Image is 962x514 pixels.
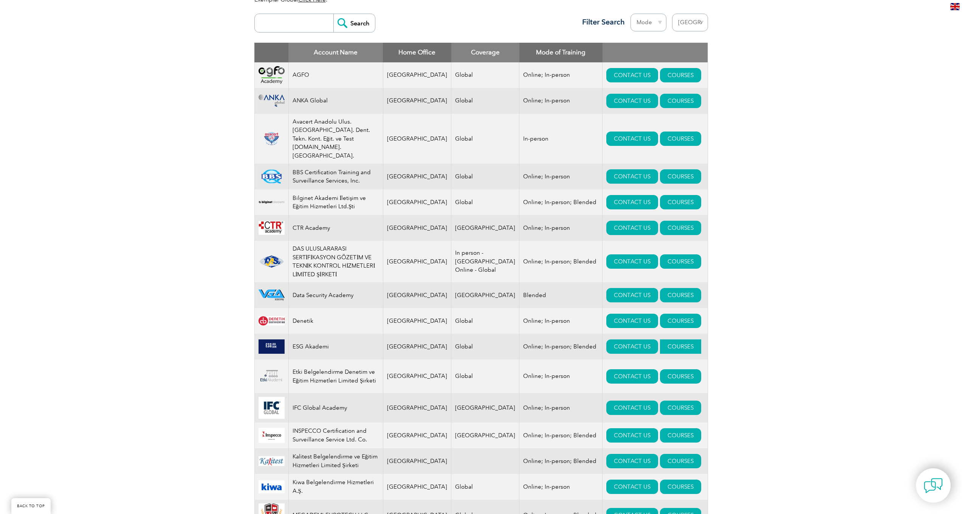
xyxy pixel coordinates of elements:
td: [GEOGRAPHIC_DATA] [451,215,519,241]
td: Global [451,189,519,215]
td: ESG Akademi [288,334,383,359]
td: Global [451,62,519,88]
td: [GEOGRAPHIC_DATA] [383,282,451,308]
a: COURSES [660,94,701,108]
img: 9e2fa28f-829b-ea11-a812-000d3a79722d-logo.png [259,363,285,389]
a: CONTACT US [606,480,658,494]
a: CONTACT US [606,314,658,328]
img: 272251ff-6c35-eb11-a813-000d3a79722d-logo.jpg [259,397,285,419]
input: Search [333,14,375,32]
a: CONTACT US [606,221,658,235]
td: Global [451,308,519,334]
td: In-person [519,114,603,164]
td: Blended [519,282,603,308]
img: contact-chat.png [924,476,943,495]
a: COURSES [660,195,701,209]
th: Account Name: activate to sort column descending [288,43,383,62]
td: Online; In-person [519,393,603,423]
td: ANKA Global [288,88,383,114]
th: Home Office: activate to sort column ascending [383,43,451,62]
td: [GEOGRAPHIC_DATA] [383,62,451,88]
a: CONTACT US [606,132,658,146]
h3: Filter Search [578,17,625,27]
a: COURSES [660,480,701,494]
td: Global [451,114,519,164]
td: [GEOGRAPHIC_DATA] [383,241,451,282]
td: Online; In-person [519,164,603,189]
th: Mode of Training: activate to sort column ascending [519,43,603,62]
a: COURSES [660,369,701,384]
img: 815efeab-5b6f-eb11-a812-00224815377e-logo.png [259,132,285,146]
th: Coverage: activate to sort column ascending [451,43,519,62]
a: COURSES [660,169,701,184]
td: [GEOGRAPHIC_DATA] [451,282,519,308]
td: Kiwa Belgelendirme Hizmetleri A.Ş. [288,474,383,500]
td: Avacert Anadolu Ulus. [GEOGRAPHIC_DATA]. Dent. Tekn. Kont. Eğit. ve Test [DOMAIN_NAME]. [GEOGRAPH... [288,114,383,164]
td: [GEOGRAPHIC_DATA] [383,448,451,474]
td: Online; In-person [519,359,603,393]
td: CTR Academy [288,215,383,241]
a: CONTACT US [606,428,658,443]
img: 2fd11573-807e-ea11-a811-000d3ae11abd-logo.jpg [259,480,285,493]
img: 1ae26fad-5735-ef11-a316-002248972526-logo.png [259,255,285,268]
td: In person - [GEOGRAPHIC_DATA] Online - Global [451,241,519,282]
td: [GEOGRAPHIC_DATA] [451,393,519,423]
td: Online; In-person; Blended [519,241,603,282]
a: CONTACT US [606,68,658,82]
td: AGFO [288,62,383,88]
td: DAS ULUSLARARASI SERTİFİKASYON GÖZETİM VE TEKNİK KONTROL HİZMETLERİ LİMİTED ŞİRKETİ [288,241,383,282]
td: [GEOGRAPHIC_DATA] [383,334,451,359]
img: e7c6e5fb-486f-eb11-a812-00224815377e-logo.png [259,428,285,443]
img: 2d900779-188b-ea11-a811-000d3ae11abd-logo.png [259,66,285,84]
img: b30af040-fd5b-f011-bec2-000d3acaf2fb-logo.png [259,339,285,354]
a: CONTACT US [606,454,658,468]
a: COURSES [660,254,701,269]
td: IFC Global Academy [288,393,383,423]
img: a1985bb7-a6fe-eb11-94ef-002248181dbe-logo.png [259,195,285,209]
img: 387907cc-e628-eb11-a813-000d3a79722d-logo.jpg [259,316,285,326]
a: COURSES [660,132,701,146]
a: CONTACT US [606,339,658,354]
img: ad0bd99a-310e-ef11-9f89-6045bde6fda5-logo.jpg [259,456,285,466]
td: Online; In-person [519,215,603,241]
a: COURSES [660,339,701,354]
td: Global [451,334,519,359]
img: 2712ab11-b677-ec11-8d20-002248183cf6-logo.png [259,290,285,301]
td: Etki Belgelendirme Denetim ve Eğitim Hizmetleri Limited Şirketi [288,359,383,393]
td: Global [451,88,519,114]
a: COURSES [660,401,701,415]
a: CONTACT US [606,369,658,384]
a: COURSES [660,454,701,468]
td: Online; In-person [519,88,603,114]
td: [GEOGRAPHIC_DATA] [383,215,451,241]
td: Global [451,164,519,189]
img: da24547b-a6e0-e911-a812-000d3a795b83-logo.png [259,221,285,235]
a: COURSES [660,288,701,302]
td: [GEOGRAPHIC_DATA] [383,308,451,334]
td: [GEOGRAPHIC_DATA] [383,189,451,215]
td: Data Security Academy [288,282,383,308]
a: BACK TO TOP [11,498,51,514]
td: Denetik [288,308,383,334]
img: 81a8cf56-15af-ea11-a812-000d3a79722d-logo.png [259,169,285,184]
a: CONTACT US [606,288,658,302]
td: Bilginet Akademi İletişim ve Eğitim Hizmetleri Ltd.Şti [288,189,383,215]
a: CONTACT US [606,195,658,209]
td: Online; In-person; Blended [519,334,603,359]
th: : activate to sort column ascending [603,43,708,62]
td: Global [451,474,519,500]
a: CONTACT US [606,94,658,108]
td: [GEOGRAPHIC_DATA] [383,88,451,114]
img: c09c33f4-f3a0-ea11-a812-000d3ae11abd-logo.png [259,94,285,107]
td: [GEOGRAPHIC_DATA] [383,423,451,448]
a: CONTACT US [606,401,658,415]
td: [GEOGRAPHIC_DATA] [383,114,451,164]
td: Online; In-person [519,62,603,88]
a: COURSES [660,68,701,82]
a: COURSES [660,314,701,328]
td: Kalitest Belgelendirme ve Eğitim Hizmetleri Limited Şirketi [288,448,383,474]
img: en [950,3,960,10]
td: [GEOGRAPHIC_DATA] [383,359,451,393]
td: Online; In-person [519,474,603,500]
td: [GEOGRAPHIC_DATA] [383,164,451,189]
